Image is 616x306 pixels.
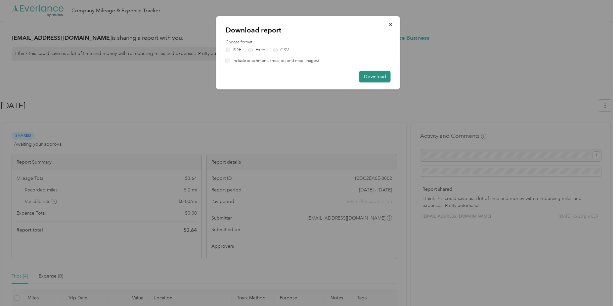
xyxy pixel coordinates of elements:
[230,58,319,64] label: Include attachments (receipts and map images)
[359,71,391,82] button: Download
[248,48,266,52] label: Excel
[226,39,391,45] label: Choose format
[226,25,391,35] p: Download report
[226,48,242,52] label: PDF
[273,48,289,52] label: CSV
